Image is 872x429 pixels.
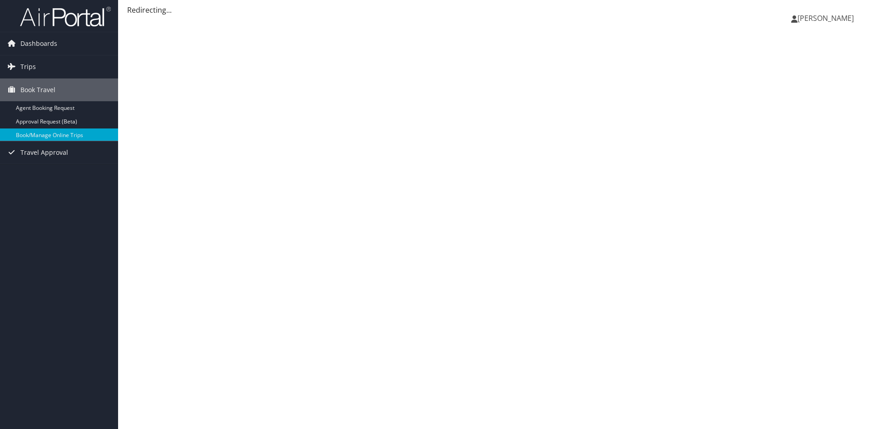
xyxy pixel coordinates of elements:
[127,5,863,15] div: Redirecting...
[20,32,57,55] span: Dashboards
[20,79,55,101] span: Book Travel
[20,55,36,78] span: Trips
[20,141,68,164] span: Travel Approval
[798,13,854,23] span: [PERSON_NAME]
[791,5,863,32] a: [PERSON_NAME]
[20,6,111,27] img: airportal-logo.png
